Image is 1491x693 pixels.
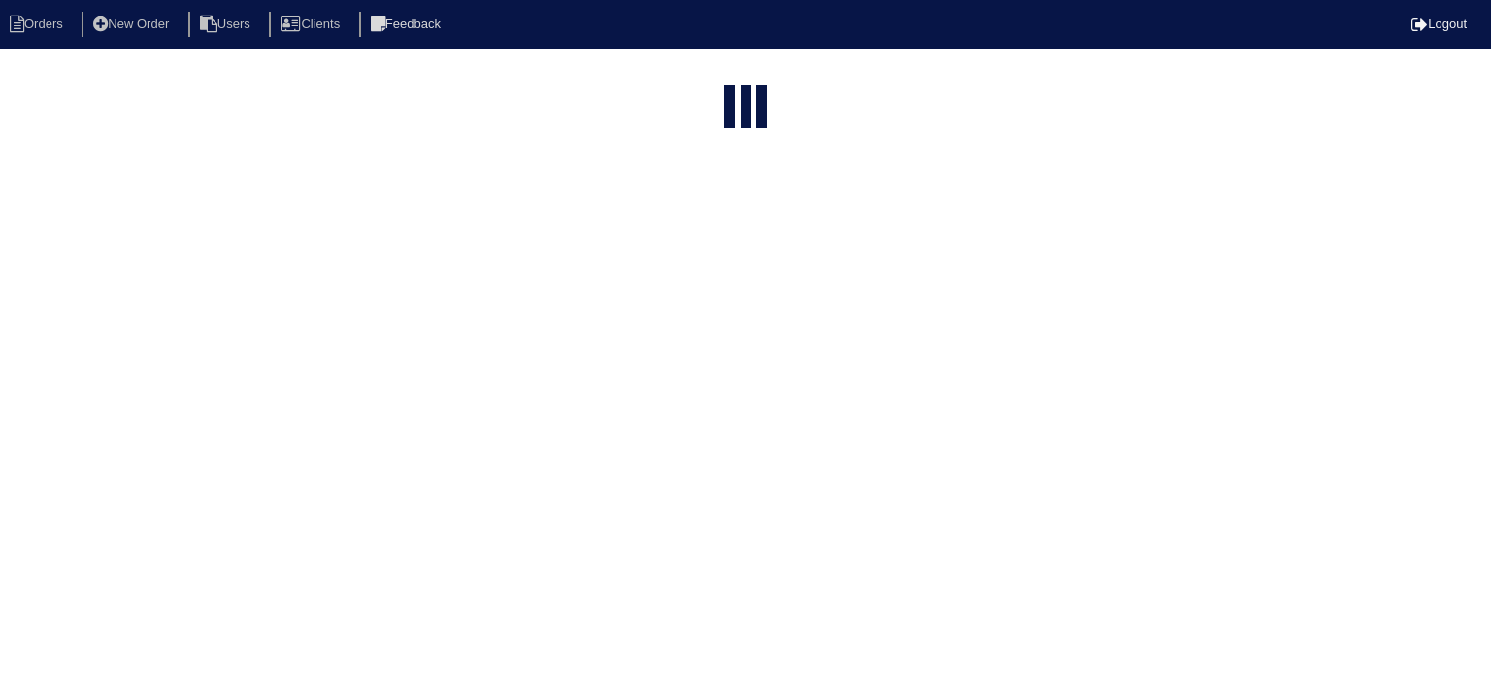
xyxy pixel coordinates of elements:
[269,12,355,38] li: Clients
[741,85,751,136] div: loading...
[188,12,266,38] li: Users
[82,12,184,38] li: New Order
[359,12,456,38] li: Feedback
[269,16,355,31] a: Clients
[82,16,184,31] a: New Order
[1411,16,1467,31] a: Logout
[188,16,266,31] a: Users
